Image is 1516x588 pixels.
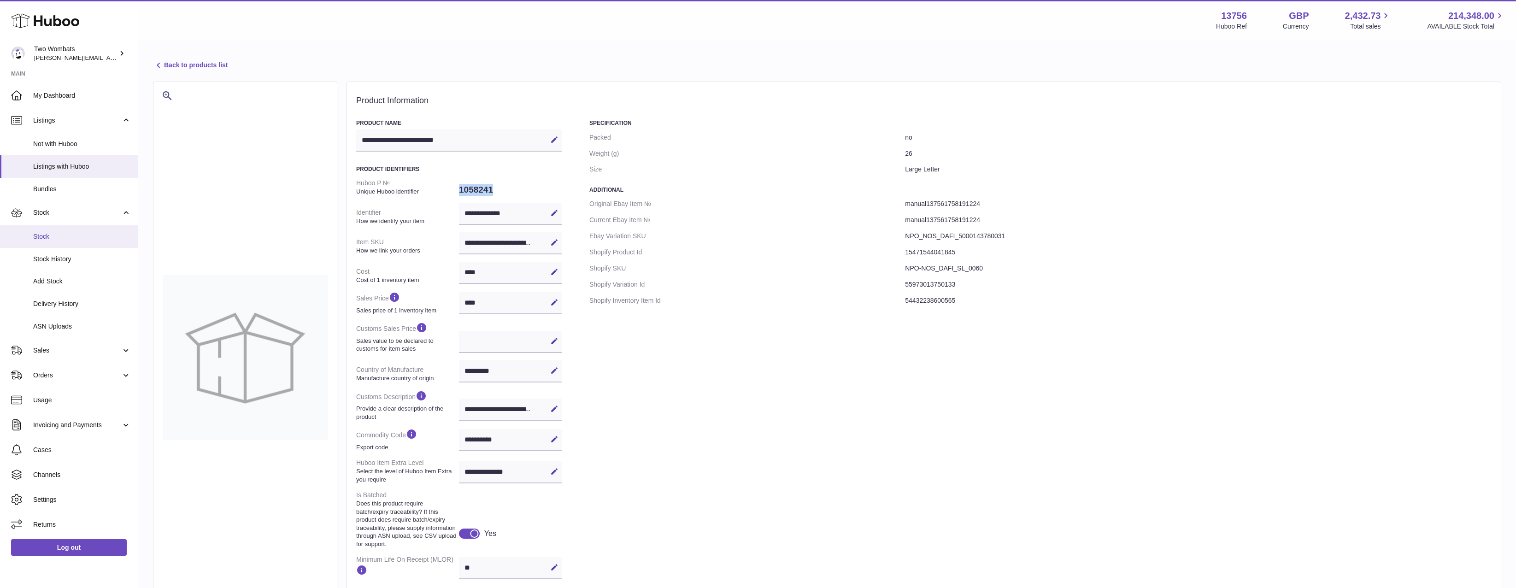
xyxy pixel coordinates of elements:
[356,405,457,421] strong: Provide a clear description of the product
[33,277,131,286] span: Add Stock
[153,60,228,71] a: Back to products list
[356,217,457,225] strong: How we identify your item
[33,495,131,504] span: Settings
[356,337,457,353] strong: Sales value to be declared to customs for item sales
[905,276,1492,293] dd: 55973013750133
[905,260,1492,276] dd: NPO-NOS_DAFI_SL_0060
[11,539,127,556] a: Log out
[589,212,905,228] dt: Current Ebay Item №
[356,96,1492,106] h2: Product Information
[33,140,131,148] span: Not with Huboo
[905,196,1492,212] dd: manual137561758191224
[34,54,185,61] span: [PERSON_NAME][EMAIL_ADDRESS][DOMAIN_NAME]
[33,371,121,380] span: Orders
[905,212,1492,228] dd: manual137561758191224
[356,455,459,487] dt: Huboo Item Extra Level
[33,91,131,100] span: My Dashboard
[356,424,459,455] dt: Commodity Code
[905,293,1492,309] dd: 54432238600565
[589,186,1492,194] h3: Additional
[356,467,457,483] strong: Select the level of Huboo Item Extra you require
[1283,22,1309,31] div: Currency
[356,264,459,288] dt: Cost
[1345,10,1392,31] a: 2,432.73 Total sales
[11,47,25,60] img: alan@twowombats.com
[33,446,131,454] span: Cases
[905,228,1492,244] dd: NPO_NOS_DAFI_5000143780031
[356,247,457,255] strong: How we link your orders
[1221,10,1247,22] strong: 13756
[589,129,905,146] dt: Packed
[33,116,121,125] span: Listings
[589,119,1492,127] h3: Specification
[33,470,131,479] span: Channels
[356,500,457,548] strong: Does this product require batch/expiry traceability? If this product does require batch/expiry tr...
[1216,22,1247,31] div: Huboo Ref
[905,146,1492,162] dd: 26
[356,234,459,258] dt: Item SKU
[1345,10,1381,22] span: 2,432.73
[33,520,131,529] span: Returns
[356,552,459,582] dt: Minimum Life On Receipt (MLOR)
[356,443,457,452] strong: Export code
[356,188,457,196] strong: Unique Huboo identifier
[356,175,459,199] dt: Huboo P №
[905,129,1492,146] dd: no
[356,362,459,386] dt: Country of Manufacture
[589,244,905,260] dt: Shopify Product Id
[33,162,131,171] span: Listings with Huboo
[1448,10,1494,22] span: 214,348.00
[33,322,131,331] span: ASN Uploads
[905,244,1492,260] dd: 15471544041845
[1427,22,1505,31] span: AVAILABLE Stock Total
[589,161,905,177] dt: Size
[459,180,562,200] dd: 1058241
[33,346,121,355] span: Sales
[33,300,131,308] span: Delivery History
[356,119,562,127] h3: Product Name
[356,386,459,424] dt: Customs Description
[589,196,905,212] dt: Original Ebay Item №
[356,276,457,284] strong: Cost of 1 inventory item
[589,260,905,276] dt: Shopify SKU
[33,255,131,264] span: Stock History
[33,396,131,405] span: Usage
[356,205,459,229] dt: Identifier
[356,318,459,356] dt: Customs Sales Price
[33,185,131,194] span: Bundles
[1289,10,1309,22] strong: GBP
[34,45,117,62] div: Two Wombats
[1350,22,1391,31] span: Total sales
[33,421,121,429] span: Invoicing and Payments
[589,276,905,293] dt: Shopify Variation Id
[905,161,1492,177] dd: Large Letter
[33,208,121,217] span: Stock
[356,374,457,382] strong: Manufacture country of origin
[589,228,905,244] dt: Ebay Variation SKU
[356,487,459,552] dt: Is Batched
[163,275,328,440] img: no-photo-large.jpg
[356,165,562,173] h3: Product Identifiers
[589,146,905,162] dt: Weight (g)
[356,306,457,315] strong: Sales price of 1 inventory item
[356,288,459,318] dt: Sales Price
[484,529,496,539] div: Yes
[33,232,131,241] span: Stock
[589,293,905,309] dt: Shopify Inventory Item Id
[1427,10,1505,31] a: 214,348.00 AVAILABLE Stock Total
